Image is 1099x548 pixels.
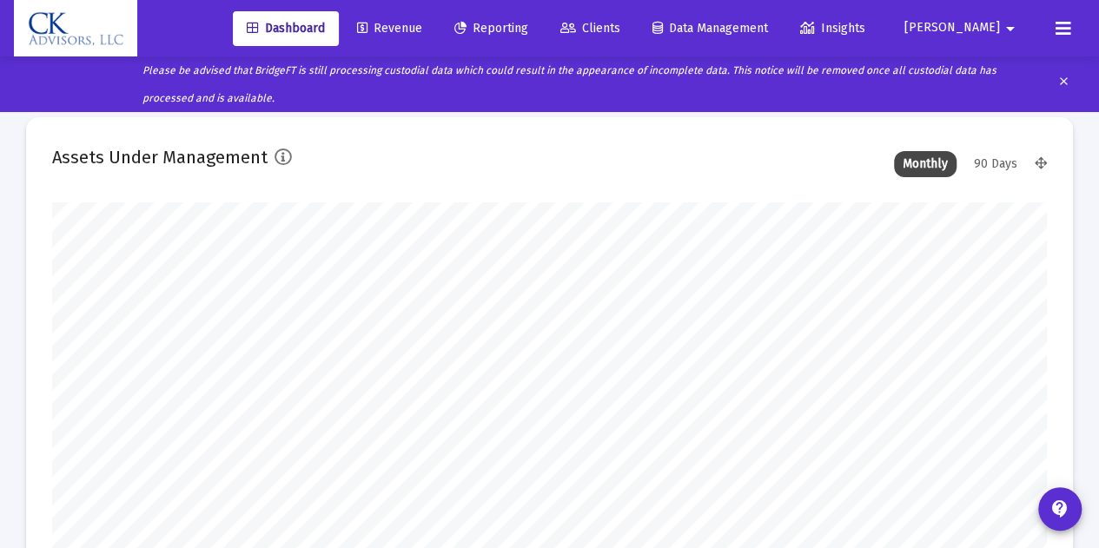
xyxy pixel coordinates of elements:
h2: Assets Under Management [52,143,268,171]
mat-icon: arrow_drop_down [1000,11,1021,46]
a: Reporting [440,11,542,46]
span: Clients [560,21,620,36]
i: Please be advised that BridgeFT is still processing custodial data which could result in the appe... [142,64,996,104]
a: Dashboard [233,11,339,46]
button: [PERSON_NAME] [884,10,1042,45]
mat-icon: clear [1057,71,1070,97]
span: Revenue [357,21,422,36]
img: Dashboard [27,11,124,46]
span: Insights [800,21,865,36]
div: 90 Days [965,151,1026,177]
a: Revenue [343,11,436,46]
span: [PERSON_NAME] [904,21,1000,36]
a: Data Management [639,11,782,46]
a: Insights [786,11,879,46]
a: Clients [546,11,634,46]
span: Dashboard [247,21,325,36]
div: Monthly [894,151,957,177]
span: Reporting [454,21,528,36]
span: Data Management [652,21,768,36]
mat-icon: contact_support [1049,498,1070,519]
